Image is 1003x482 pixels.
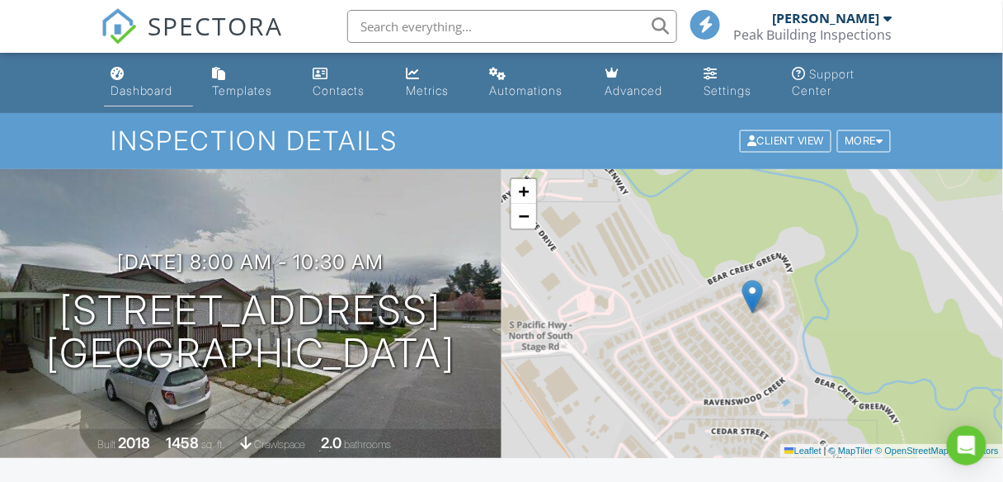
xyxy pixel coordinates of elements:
a: Client View [738,134,836,146]
div: Peak Building Inspections [733,26,892,43]
div: Contacts [313,83,365,97]
a: Settings [698,59,773,106]
div: 1458 [166,434,199,451]
a: Zoom out [511,204,536,229]
div: Dashboard [111,83,173,97]
a: Automations (Basic) [483,59,585,106]
span: − [519,206,530,226]
a: Dashboard [104,59,193,106]
a: Templates [206,59,293,106]
a: © MapTiler [829,446,874,456]
div: Advanced [605,83,663,97]
span: | [824,446,826,456]
a: © OpenStreetMap contributors [876,446,999,456]
div: 2.0 [321,434,341,451]
div: Automations [489,83,563,97]
div: Templates [213,83,273,97]
div: 2018 [118,434,150,451]
input: Search everything... [347,10,677,43]
img: Marker [742,280,763,314]
span: Built [97,438,115,451]
h3: [DATE] 8:00 am - 10:30 am [118,251,384,273]
a: Leaflet [784,446,822,456]
h1: [STREET_ADDRESS] [GEOGRAPHIC_DATA] [46,289,455,376]
div: Client View [740,130,831,153]
div: Support Center [793,67,855,97]
div: More [837,130,891,153]
a: SPECTORA [101,22,284,57]
a: Contacts [306,59,387,106]
a: Support Center [786,59,900,106]
a: Advanced [599,59,685,106]
div: Metrics [406,83,449,97]
span: crawlspace [254,438,305,451]
span: SPECTORA [148,8,284,43]
span: bathrooms [344,438,391,451]
a: Metrics [399,59,469,106]
div: [PERSON_NAME] [772,10,879,26]
h1: Inspection Details [111,126,892,155]
span: sq. ft. [201,438,224,451]
div: Settings [704,83,752,97]
a: Zoom in [511,179,536,204]
div: Open Intercom Messenger [947,426,987,465]
span: + [519,181,530,201]
img: The Best Home Inspection Software - Spectora [101,8,137,45]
